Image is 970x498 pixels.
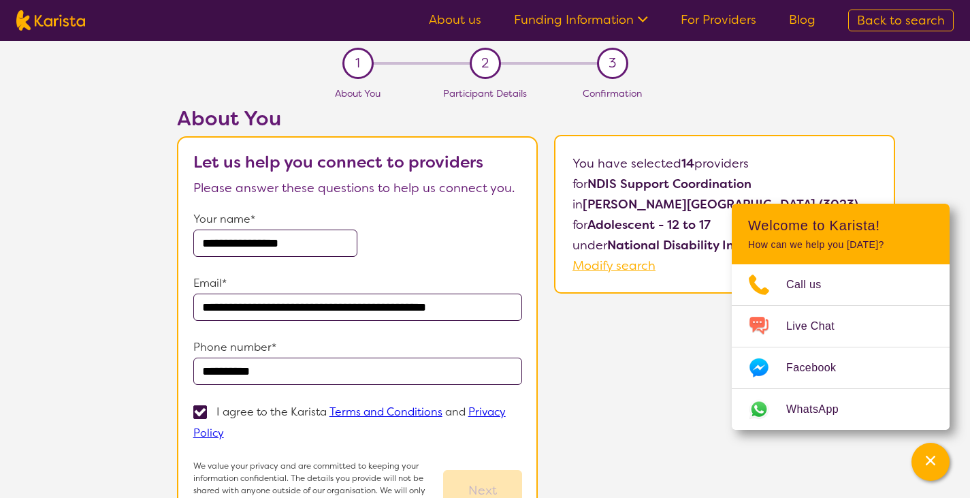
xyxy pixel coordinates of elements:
[429,12,481,28] a: About us
[443,87,527,99] span: Participant Details
[193,151,483,173] b: Let us help you connect to providers
[786,399,855,420] span: WhatsApp
[748,239,933,251] p: How can we help you [DATE]?
[732,389,950,430] a: Web link opens in a new tab.
[572,174,877,194] p: for
[848,10,954,31] a: Back to search
[911,443,950,481] button: Channel Menu
[177,106,538,131] h2: About You
[681,155,694,172] b: 14
[193,273,523,294] p: Email*
[583,87,642,99] span: Confirmation
[572,215,877,235] p: for
[514,12,648,28] a: Funding Information
[572,194,877,215] p: in
[335,87,381,99] span: About You
[786,316,851,337] span: Live Chat
[572,153,877,174] p: You have selected providers
[329,405,442,419] a: Terms and Conditions
[193,405,506,440] p: I agree to the Karista and
[16,10,85,31] img: Karista logo
[587,217,711,233] b: Adolescent - 12 to 17
[481,53,489,74] span: 2
[681,12,756,28] a: For Providers
[193,405,506,440] a: Privacy Policy
[572,258,656,274] a: Modify search
[732,204,950,430] div: Channel Menu
[857,12,945,29] span: Back to search
[193,209,523,230] p: Your name*
[587,176,751,192] b: NDIS Support Coordination
[607,237,874,253] b: National Disability Insurance Scheme (NDIS)
[355,53,360,74] span: 1
[572,235,877,255] p: under .
[193,337,523,358] p: Phone number*
[786,358,852,378] span: Facebook
[786,275,838,295] span: Call us
[789,12,815,28] a: Blog
[193,178,523,198] p: Please answer these questions to help us connect you.
[748,217,933,234] h2: Welcome to Karista!
[583,196,858,213] b: [PERSON_NAME][GEOGRAPHIC_DATA] (3023)
[609,53,616,74] span: 3
[732,264,950,430] ul: Choose channel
